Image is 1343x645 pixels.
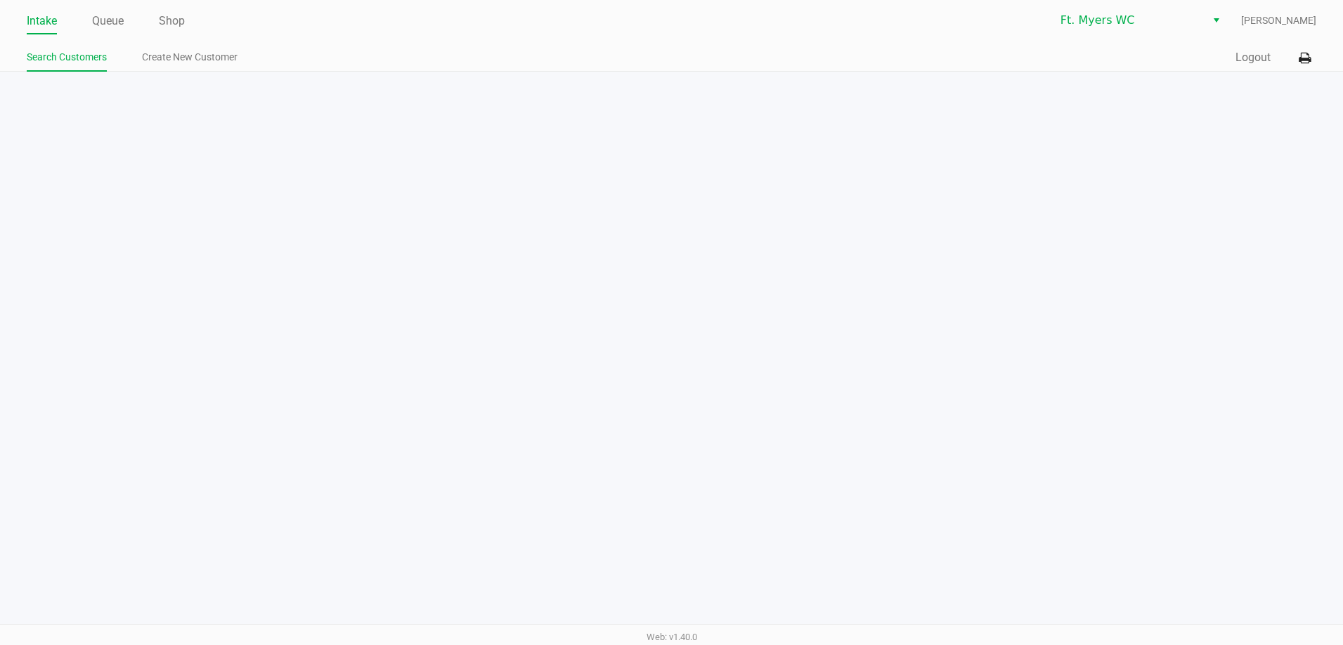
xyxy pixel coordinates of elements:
span: Ft. Myers WC [1060,12,1198,29]
a: Queue [92,11,124,31]
a: Shop [159,11,185,31]
a: Create New Customer [142,48,238,66]
span: [PERSON_NAME] [1241,13,1316,28]
a: Search Customers [27,48,107,66]
button: Logout [1235,49,1271,66]
a: Intake [27,11,57,31]
button: Select [1206,8,1226,33]
span: Web: v1.40.0 [647,632,697,642]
